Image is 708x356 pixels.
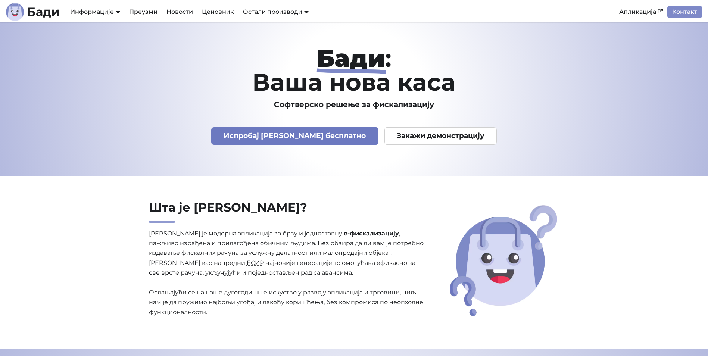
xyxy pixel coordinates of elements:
a: Ценовник [197,6,238,18]
a: Новости [162,6,197,18]
a: ЛогоБади [6,3,60,21]
strong: е-фискализацију [344,230,399,237]
a: Преузми [125,6,162,18]
b: Бади [27,6,60,18]
a: Испробај [PERSON_NAME] бесплатно [211,127,378,145]
strong: Бади [317,44,385,73]
h2: Шта је [PERSON_NAME]? [149,200,424,223]
h1: : Ваша нова каса [114,46,595,94]
a: Информације [70,8,120,15]
h3: Софтверско решење за фискализацију [114,100,595,109]
img: Лого [6,3,24,21]
abbr: Електронски систем за издавање рачуна [247,259,264,266]
img: Шта је Бади? [447,203,560,319]
a: Остали производи [243,8,309,15]
a: Апликација [615,6,667,18]
a: Контакт [667,6,702,18]
p: [PERSON_NAME] је модерна апликација за брзу и једноставну , пажљиво израђена и прилагођена обични... [149,229,424,318]
a: Закажи демонстрацију [384,127,497,145]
